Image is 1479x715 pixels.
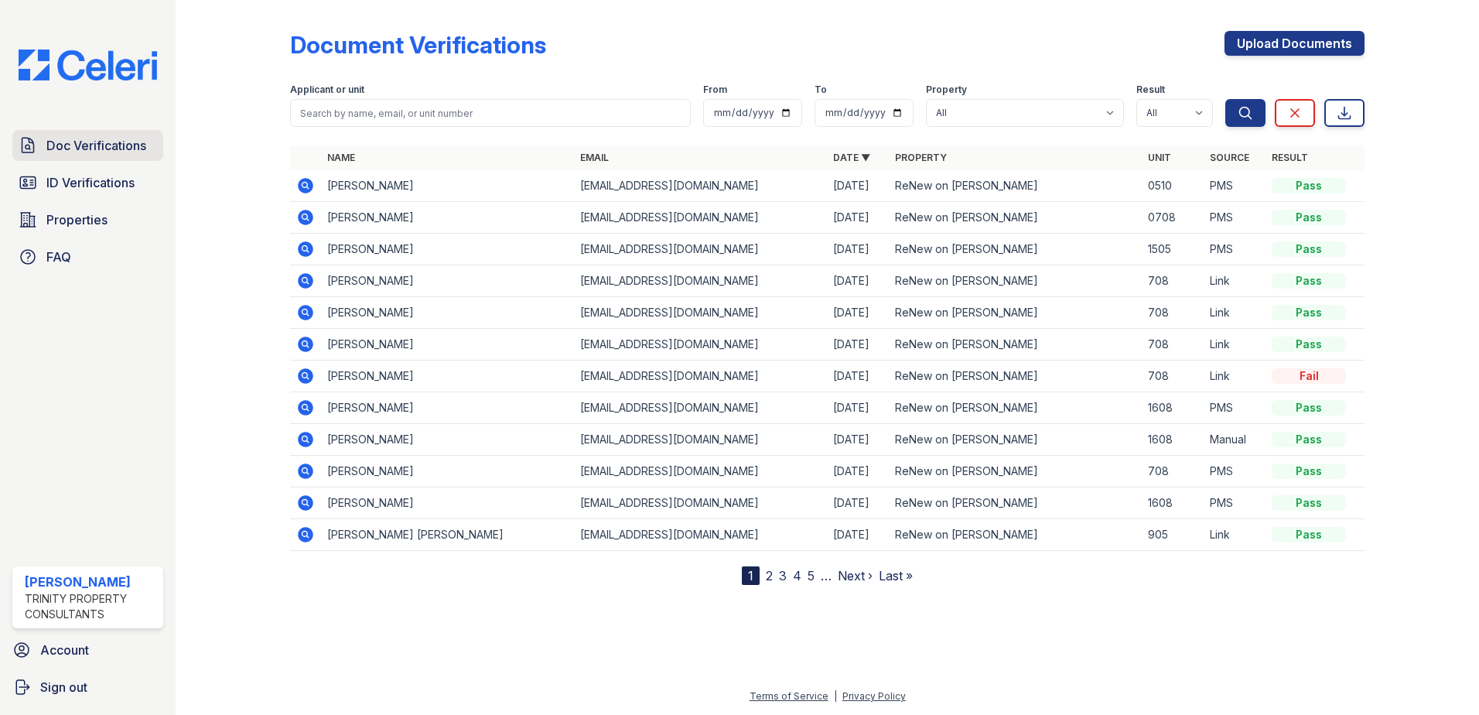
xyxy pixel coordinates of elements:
[889,202,1142,234] td: ReNew on [PERSON_NAME]
[1272,527,1346,542] div: Pass
[290,31,546,59] div: Document Verifications
[327,152,355,163] a: Name
[574,297,827,329] td: [EMAIL_ADDRESS][DOMAIN_NAME]
[827,234,889,265] td: [DATE]
[1272,464,1346,479] div: Pass
[574,456,827,487] td: [EMAIL_ADDRESS][DOMAIN_NAME]
[1272,368,1346,384] div: Fail
[879,568,913,583] a: Last »
[889,234,1142,265] td: ReNew on [PERSON_NAME]
[889,519,1142,551] td: ReNew on [PERSON_NAME]
[889,361,1142,392] td: ReNew on [PERSON_NAME]
[574,392,827,424] td: [EMAIL_ADDRESS][DOMAIN_NAME]
[46,210,108,229] span: Properties
[321,170,574,202] td: [PERSON_NAME]
[1272,495,1346,511] div: Pass
[1204,202,1266,234] td: PMS
[321,329,574,361] td: [PERSON_NAME]
[321,234,574,265] td: [PERSON_NAME]
[1136,84,1165,96] label: Result
[821,566,832,585] span: …
[1272,273,1346,289] div: Pass
[1272,337,1346,352] div: Pass
[321,202,574,234] td: [PERSON_NAME]
[834,690,837,702] div: |
[889,487,1142,519] td: ReNew on [PERSON_NAME]
[574,202,827,234] td: [EMAIL_ADDRESS][DOMAIN_NAME]
[580,152,609,163] a: Email
[1142,456,1204,487] td: 708
[574,329,827,361] td: [EMAIL_ADDRESS][DOMAIN_NAME]
[827,202,889,234] td: [DATE]
[926,84,967,96] label: Property
[290,99,691,127] input: Search by name, email, or unit number
[779,568,787,583] a: 3
[793,568,801,583] a: 4
[46,136,146,155] span: Doc Verifications
[827,487,889,519] td: [DATE]
[574,487,827,519] td: [EMAIL_ADDRESS][DOMAIN_NAME]
[6,635,169,665] a: Account
[827,297,889,329] td: [DATE]
[46,248,71,266] span: FAQ
[1204,487,1266,519] td: PMS
[1142,202,1204,234] td: 0708
[12,204,163,235] a: Properties
[46,173,135,192] span: ID Verifications
[1204,234,1266,265] td: PMS
[321,392,574,424] td: [PERSON_NAME]
[827,170,889,202] td: [DATE]
[1272,152,1308,163] a: Result
[321,456,574,487] td: [PERSON_NAME]
[895,152,947,163] a: Property
[574,234,827,265] td: [EMAIL_ADDRESS][DOMAIN_NAME]
[1204,424,1266,456] td: Manual
[827,329,889,361] td: [DATE]
[40,678,87,696] span: Sign out
[1210,152,1249,163] a: Source
[40,641,89,659] span: Account
[1204,392,1266,424] td: PMS
[1142,424,1204,456] td: 1608
[808,568,815,583] a: 5
[742,566,760,585] div: 1
[1272,305,1346,320] div: Pass
[6,50,169,80] img: CE_Logo_Blue-a8612792a0a2168367f1c8372b55b34899dd931a85d93a1a3d3e32e68fde9ad4.png
[1142,297,1204,329] td: 708
[290,84,364,96] label: Applicant or unit
[6,672,169,703] button: Sign out
[321,265,574,297] td: [PERSON_NAME]
[1142,361,1204,392] td: 708
[1272,241,1346,257] div: Pass
[827,265,889,297] td: [DATE]
[838,568,873,583] a: Next ›
[25,591,157,622] div: Trinity Property Consultants
[1204,265,1266,297] td: Link
[321,424,574,456] td: [PERSON_NAME]
[827,392,889,424] td: [DATE]
[766,568,773,583] a: 2
[1142,170,1204,202] td: 0510
[1142,392,1204,424] td: 1608
[827,456,889,487] td: [DATE]
[889,265,1142,297] td: ReNew on [PERSON_NAME]
[574,361,827,392] td: [EMAIL_ADDRESS][DOMAIN_NAME]
[1142,487,1204,519] td: 1608
[889,170,1142,202] td: ReNew on [PERSON_NAME]
[827,424,889,456] td: [DATE]
[1204,361,1266,392] td: Link
[815,84,827,96] label: To
[574,519,827,551] td: [EMAIL_ADDRESS][DOMAIN_NAME]
[1204,170,1266,202] td: PMS
[1204,519,1266,551] td: Link
[1272,178,1346,193] div: Pass
[889,329,1142,361] td: ReNew on [PERSON_NAME]
[12,130,163,161] a: Doc Verifications
[750,690,828,702] a: Terms of Service
[12,241,163,272] a: FAQ
[1272,432,1346,447] div: Pass
[574,170,827,202] td: [EMAIL_ADDRESS][DOMAIN_NAME]
[889,456,1142,487] td: ReNew on [PERSON_NAME]
[321,519,574,551] td: [PERSON_NAME] [PERSON_NAME]
[1225,31,1365,56] a: Upload Documents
